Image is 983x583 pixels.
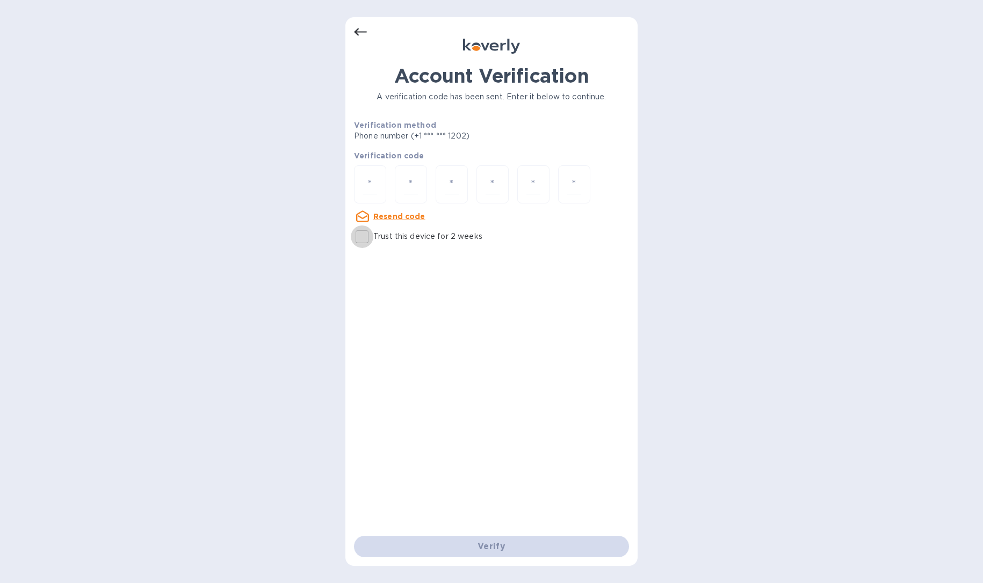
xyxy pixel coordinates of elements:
[373,212,425,221] u: Resend code
[354,130,552,142] p: Phone number (+1 *** *** 1202)
[354,121,436,129] b: Verification method
[354,150,629,161] p: Verification code
[373,231,482,242] p: Trust this device for 2 weeks
[354,91,629,103] p: A verification code has been sent. Enter it below to continue.
[354,64,629,87] h1: Account Verification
